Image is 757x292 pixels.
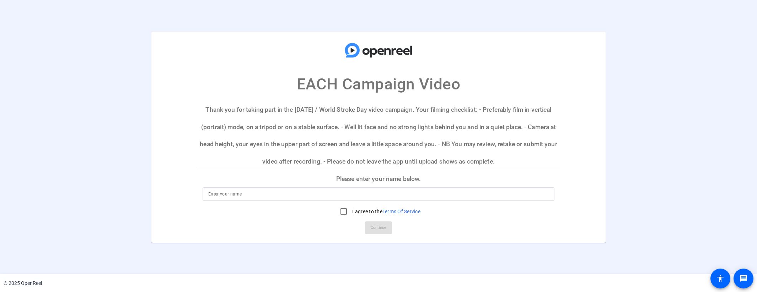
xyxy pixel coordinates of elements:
[4,280,42,287] div: © 2025 OpenReel
[716,274,725,283] mat-icon: accessibility
[197,170,560,187] p: Please enter your name below.
[382,209,420,214] a: Terms Of Service
[351,208,420,215] label: I agree to the
[343,39,414,62] img: company-logo
[739,274,748,283] mat-icon: message
[208,190,549,198] input: Enter your name
[297,72,460,96] p: EACH Campaign Video
[197,101,560,170] p: Thank you for taking part in the [DATE] / World Stroke Day video campaign. Your filming checklist...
